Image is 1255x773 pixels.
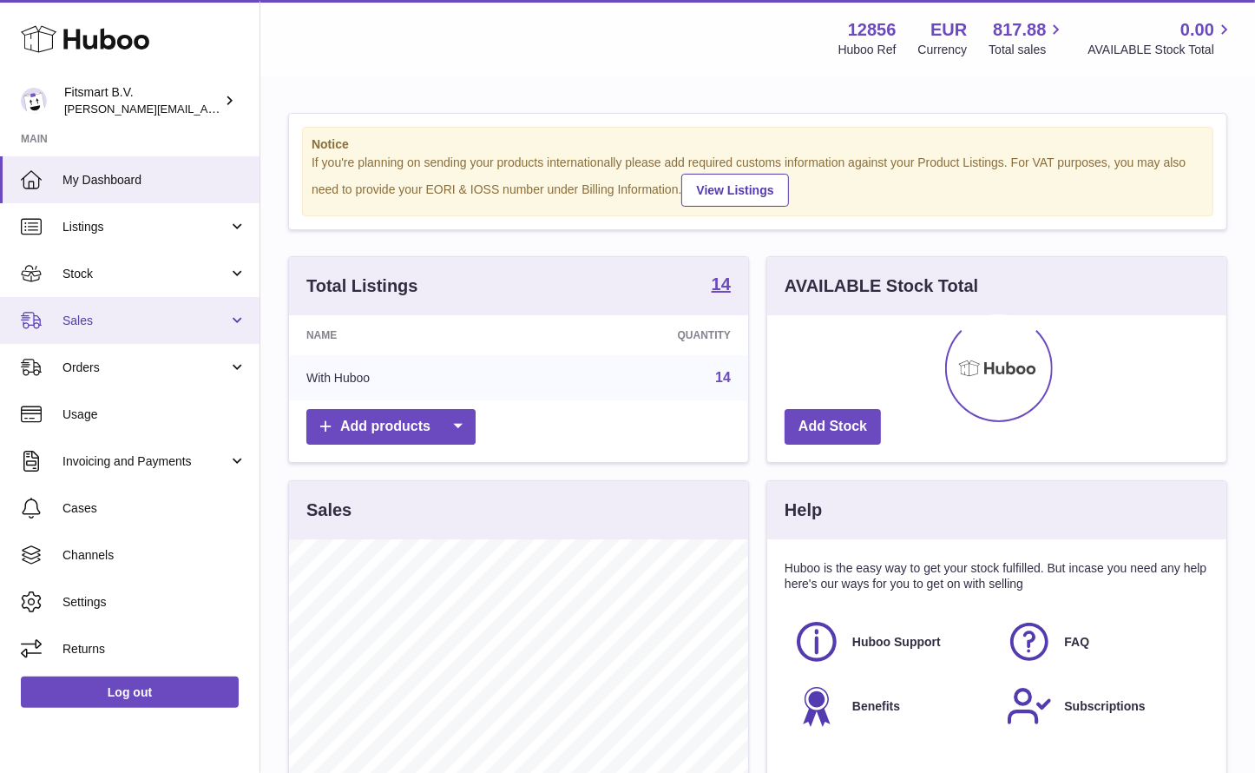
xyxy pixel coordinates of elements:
span: My Dashboard [62,172,246,188]
a: Subscriptions [1006,683,1201,730]
h3: Sales [306,499,352,522]
strong: EUR [930,18,967,42]
span: Listings [62,219,228,235]
th: Name [289,315,531,355]
span: Invoicing and Payments [62,453,228,470]
strong: 12856 [848,18,897,42]
div: If you're planning on sending your products internationally please add required customs informati... [312,155,1204,207]
span: Settings [62,594,246,611]
span: Orders [62,360,228,376]
div: Fitsmart B.V. [64,84,220,117]
span: 0.00 [1180,18,1214,42]
h3: AVAILABLE Stock Total [785,274,978,298]
a: 14 [712,275,731,296]
div: Huboo Ref [838,42,897,58]
a: Huboo Support [793,618,989,665]
a: Log out [21,677,239,708]
strong: Notice [312,136,1204,153]
span: Cases [62,500,246,517]
a: Add products [306,409,476,445]
span: Channels [62,547,246,564]
a: FAQ [1006,618,1201,665]
div: Currency [918,42,968,58]
img: jonathan@leaderoo.com [21,88,47,114]
a: 0.00 AVAILABLE Stock Total [1087,18,1234,58]
span: FAQ [1065,634,1090,651]
span: [PERSON_NAME][EMAIL_ADDRESS][DOMAIN_NAME] [64,102,348,116]
a: 14 [715,370,731,385]
span: AVAILABLE Stock Total [1087,42,1234,58]
a: Benefits [793,683,989,730]
a: View Listings [681,174,788,207]
span: Subscriptions [1065,698,1146,715]
span: Sales [62,313,228,329]
span: Benefits [852,698,900,715]
th: Quantity [531,315,748,355]
span: Returns [62,641,246,657]
span: Total sales [989,42,1066,58]
strong: 14 [712,275,731,293]
td: With Huboo [289,355,531,400]
h3: Help [785,499,822,522]
h3: Total Listings [306,274,418,298]
p: Huboo is the easy way to get your stock fulfilled. But incase you need any help here's our ways f... [785,560,1209,593]
a: Add Stock [785,409,881,445]
span: 817.88 [993,18,1046,42]
span: Huboo Support [852,634,941,651]
span: Stock [62,266,228,282]
a: 817.88 Total sales [989,18,1066,58]
span: Usage [62,406,246,423]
